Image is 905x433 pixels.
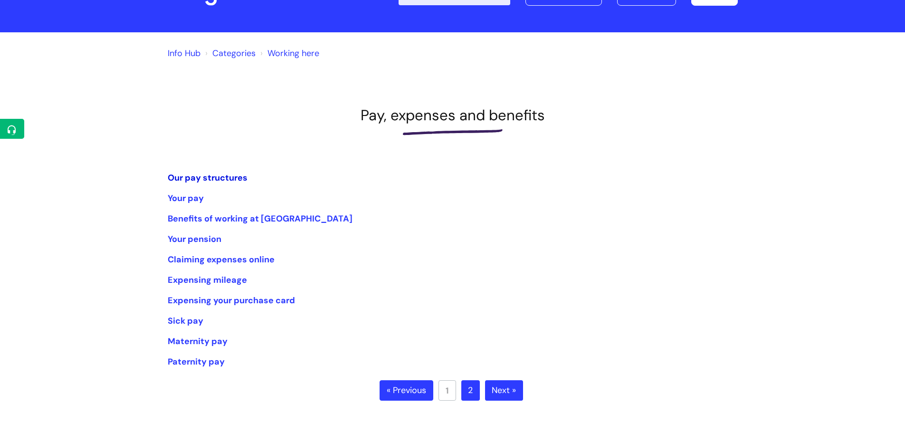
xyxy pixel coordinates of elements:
h1: Pay, expenses and benefits [168,106,738,124]
a: « Previous [380,380,433,401]
a: Expensing mileage [168,274,247,286]
li: Working here [258,46,319,61]
a: Expensing your purchase card [168,295,295,306]
a: Info Hub [168,48,200,59]
a: Claiming expenses online [168,254,275,265]
li: Solution home [203,46,256,61]
a: Your pay [168,192,204,204]
a: Benefits of working at [GEOGRAPHIC_DATA] [168,213,352,224]
a: Your pension [168,233,221,245]
a: Working here [267,48,319,59]
a: Maternity pay [168,336,228,347]
a: Our pay structures [168,172,248,183]
a: Next » [485,380,523,401]
a: Sick pay [168,315,203,327]
a: Paternity pay [168,356,225,367]
a: 1 [438,380,456,401]
a: Categories [212,48,256,59]
a: 2 [461,380,480,401]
